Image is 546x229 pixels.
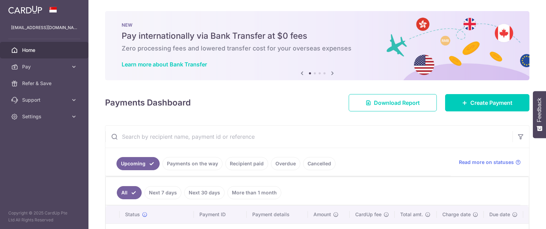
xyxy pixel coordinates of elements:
[489,211,510,218] span: Due date
[122,61,207,68] a: Learn more about Bank Transfer
[400,211,423,218] span: Total amt.
[247,205,308,223] th: Payment details
[116,157,160,170] a: Upcoming
[105,126,512,148] input: Search by recipient name, payment id or reference
[22,80,68,87] span: Refer & Save
[105,11,529,80] img: Bank transfer banner
[22,47,68,54] span: Home
[271,157,300,170] a: Overdue
[117,186,142,199] a: All
[313,211,331,218] span: Amount
[225,157,268,170] a: Recipient paid
[536,98,543,122] span: Feedback
[11,24,77,31] p: [EMAIL_ADDRESS][DOMAIN_NAME]
[533,91,546,138] button: Feedback - Show survey
[105,97,191,109] h4: Payments Dashboard
[470,99,512,107] span: Create Payment
[459,159,521,166] a: Read more on statuses
[8,6,42,14] img: CardUp
[125,211,140,218] span: Status
[22,63,68,70] span: Pay
[184,186,225,199] a: Next 30 days
[122,22,513,28] p: NEW
[445,94,529,111] a: Create Payment
[122,44,513,53] h6: Zero processing fees and lowered transfer cost for your overseas expenses
[442,211,471,218] span: Charge date
[22,97,68,103] span: Support
[144,186,181,199] a: Next 7 days
[303,157,336,170] a: Cancelled
[194,205,247,223] th: Payment ID
[374,99,420,107] span: Download Report
[22,113,68,120] span: Settings
[227,186,281,199] a: More than 1 month
[349,94,437,111] a: Download Report
[355,211,382,218] span: CardUp fee
[122,30,513,42] h5: Pay internationally via Bank Transfer at $0 fees
[459,159,514,166] span: Read more on statuses
[162,157,223,170] a: Payments on the way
